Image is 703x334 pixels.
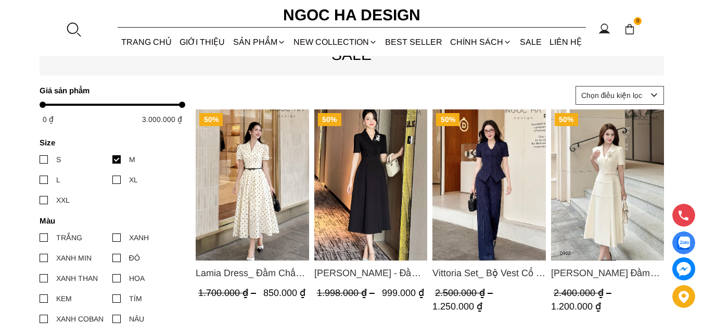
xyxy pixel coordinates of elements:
[551,266,664,280] span: [PERSON_NAME] Đầm Cổ Vest Cài Hoa Tùng May Gân Nổi Kèm Đai Màu Bee D952
[624,23,635,35] img: img-CART-ICON-ksit0nf1
[129,154,135,165] div: M
[56,293,72,304] div: KEM
[56,194,70,206] div: XXL
[672,231,695,254] a: Display image
[263,288,305,298] span: 850.000 ₫
[316,288,377,298] span: 1.998.000 ₫
[43,115,54,123] span: 0 ₫
[551,109,664,261] a: Product image - Louisa Dress_ Đầm Cổ Vest Cài Hoa Tùng May Gân Nổi Kèm Đai Màu Bee D952
[432,109,546,261] img: Vittoria Set_ Bộ Vest Cổ V Quần Suông Kẻ Sọc BQ013
[40,86,178,95] h4: Giá sản phẩm
[314,109,427,261] img: Irene Dress - Đầm Vest Dáng Xòe Kèm Đai D713
[196,109,309,261] a: Product image - Lamia Dress_ Đầm Chấm Bi Cổ Vest Màu Kem D1003
[551,109,664,261] img: Louisa Dress_ Đầm Cổ Vest Cài Hoa Tùng May Gân Nổi Kèm Đai Màu Bee D952
[551,266,664,280] a: Link to Louisa Dress_ Đầm Cổ Vest Cài Hoa Tùng May Gân Nổi Kèm Đai Màu Bee D952
[176,28,229,56] a: GIỚI THIỆU
[198,288,259,298] span: 1.700.000 ₫
[432,109,546,261] a: Product image - Vittoria Set_ Bộ Vest Cổ V Quần Suông Kẻ Sọc BQ013
[551,301,600,312] span: 1.200.000 ₫
[634,17,642,26] span: 0
[314,266,427,280] span: [PERSON_NAME] - Đầm Vest Dáng Xòe Kèm Đai D713
[56,174,60,185] div: L
[129,313,144,325] div: NÂU
[289,28,381,56] a: NEW COLLECTION
[435,288,495,298] span: 2.500.000 ₫
[672,257,695,280] a: messenger
[196,266,309,280] a: Link to Lamia Dress_ Đầm Chấm Bi Cổ Vest Màu Kem D1003
[196,266,309,280] span: Lamia Dress_ Đầm Chấm Bi Cổ Vest Màu Kem D1003
[432,266,546,280] span: Vittoria Set_ Bộ Vest Cổ V Quần Suông Kẻ Sọc BQ013
[381,288,424,298] span: 999.000 ₫
[129,293,142,304] div: TÍM
[56,252,92,264] div: XANH MIN
[129,174,138,185] div: XL
[129,252,140,264] div: ĐỎ
[40,216,178,225] h4: Màu
[56,154,61,165] div: S
[129,232,149,243] div: XANH
[56,313,104,325] div: XANH COBAN
[229,28,289,56] div: SẢN PHẨM
[677,237,690,250] img: Display image
[446,28,516,56] div: Chính sách
[56,273,98,284] div: XANH THAN
[553,288,613,298] span: 2.400.000 ₫
[142,115,182,123] span: 3.000.000 ₫
[118,28,176,56] a: TRANG CHỦ
[516,28,545,56] a: SALE
[56,232,82,243] div: TRẮNG
[40,138,178,147] h4: Size
[314,266,427,280] a: Link to Irene Dress - Đầm Vest Dáng Xòe Kèm Đai D713
[432,301,482,312] span: 1.250.000 ₫
[545,28,585,56] a: LIÊN HỆ
[381,28,446,56] a: BEST SELLER
[314,109,427,261] a: Product image - Irene Dress - Đầm Vest Dáng Xòe Kèm Đai D713
[432,266,546,280] a: Link to Vittoria Set_ Bộ Vest Cổ V Quần Suông Kẻ Sọc BQ013
[196,109,309,261] img: Lamia Dress_ Đầm Chấm Bi Cổ Vest Màu Kem D1003
[274,3,430,28] a: Ngoc Ha Design
[129,273,145,284] div: HOA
